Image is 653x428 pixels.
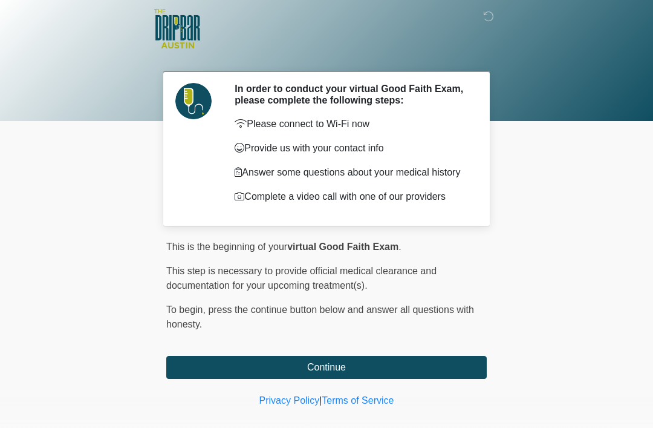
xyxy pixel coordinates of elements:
strong: virtual Good Faith Exam [287,242,398,252]
img: Agent Avatar [175,83,212,119]
span: . [398,242,401,252]
p: Provide us with your contact info [235,141,469,156]
span: To begin, [166,305,208,315]
h2: In order to conduct your virtual Good Faith Exam, please complete the following steps: [235,83,469,106]
a: Terms of Service [322,395,394,406]
span: This step is necessary to provide official medical clearance and documentation for your upcoming ... [166,266,437,291]
span: press the continue button below and answer all questions with honesty. [166,305,474,329]
a: Privacy Policy [259,395,320,406]
button: Continue [166,356,487,379]
p: Answer some questions about your medical history [235,165,469,180]
img: The DRIPBaR - Austin The Domain Logo [154,9,200,48]
a: | [319,395,322,406]
p: Complete a video call with one of our providers [235,189,469,204]
span: This is the beginning of your [166,242,287,252]
p: Please connect to Wi-Fi now [235,117,469,131]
